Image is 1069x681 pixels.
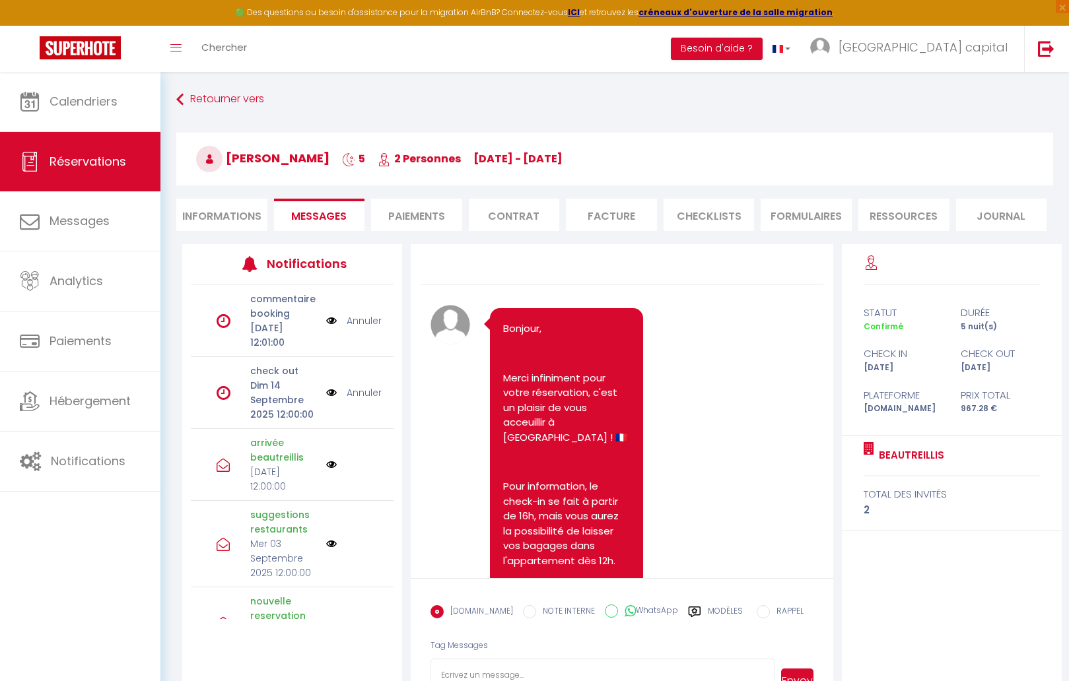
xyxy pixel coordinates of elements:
a: Annuler [347,385,382,400]
div: Plateforme [855,387,951,403]
span: Réservations [50,153,126,170]
div: [DATE] [855,362,951,374]
a: ICI [568,7,580,18]
span: [DATE] - [DATE] [473,151,563,166]
img: NO IMAGE [326,459,337,470]
div: Prix total [952,387,1049,403]
li: Informations [176,199,267,231]
li: FORMULAIRES [761,199,852,231]
span: Calendriers [50,93,118,110]
span: 5 [342,151,365,166]
p: arrivée beautreillis [250,436,318,465]
img: avatar.png [431,305,470,344]
p: nouvelle reservation booking [250,594,318,637]
button: Besoin d'aide ? [671,38,763,60]
div: [DATE] [952,362,1049,374]
span: Analytics [50,273,103,289]
div: total des invités [864,486,1039,502]
img: NO IMAGE [326,385,337,400]
div: [DOMAIN_NAME] [855,403,951,415]
li: Contrat [469,199,560,231]
p: [DATE] 12:01:00 [250,321,318,350]
label: WhatsApp [618,604,678,619]
span: Paiements [50,333,112,349]
p: Bonjour, [503,321,630,337]
li: Ressources [858,199,949,231]
li: Journal [956,199,1047,231]
img: NO IMAGE [326,538,337,549]
a: Retourner vers [176,88,1053,112]
span: Chercher [201,40,247,54]
div: check out [952,346,1049,362]
img: logout [1038,40,1054,57]
a: ... [GEOGRAPHIC_DATA] capital [800,26,1024,72]
div: statut [855,305,951,321]
p: Dim 14 Septembre 2025 12:00:00 [250,378,318,422]
img: Super Booking [40,36,121,59]
a: Annuler [347,313,382,328]
button: Ouvrir le widget de chat LiveChat [11,5,50,45]
p: Mer 03 Septembre 2025 12:00:00 [250,536,318,580]
label: [DOMAIN_NAME] [444,605,513,620]
div: check in [855,346,951,362]
div: 2 [864,502,1039,518]
p: suggestions restaurants [250,507,318,536]
img: NO IMAGE [326,313,337,328]
li: Facture [566,199,657,231]
span: [GEOGRAPHIC_DATA] capital [839,39,1008,55]
div: durée [952,305,1049,321]
div: 967.28 € [952,403,1049,415]
img: NO IMAGE [326,618,337,628]
span: Tag Messages [431,639,488,651]
a: Beautreillis [874,447,944,463]
p: [DATE] 12:00:00 [250,465,318,494]
label: NOTE INTERNE [536,605,595,620]
span: Notifications [51,453,125,469]
span: Confirmé [864,321,903,332]
img: ... [810,38,830,57]
p: commentaire booking [250,292,318,321]
h3: Notifications [267,249,351,278]
div: 5 nuit(s) [952,321,1049,333]
span: [PERSON_NAME] [196,150,329,166]
p: check out [250,364,318,378]
span: Hébergement [50,393,131,409]
label: RAPPEL [770,605,804,620]
span: 2 Personnes [378,151,461,166]
li: Paiements [371,199,462,231]
a: Chercher [191,26,257,72]
label: Modèles [708,605,743,628]
li: CHECKLISTS [664,199,755,231]
p: Pour information, le check-in se fait à partir de 16h, mais vous aurez la possibilité de laisser ... [503,479,630,568]
span: Messages [50,212,110,229]
span: Messages [291,209,347,224]
a: créneaux d'ouverture de la salle migration [638,7,833,18]
p: Merci infiniment pour votre réservation, c'est un plaisir de vous acceuillir à [GEOGRAPHIC_DATA] ... [503,371,630,445]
